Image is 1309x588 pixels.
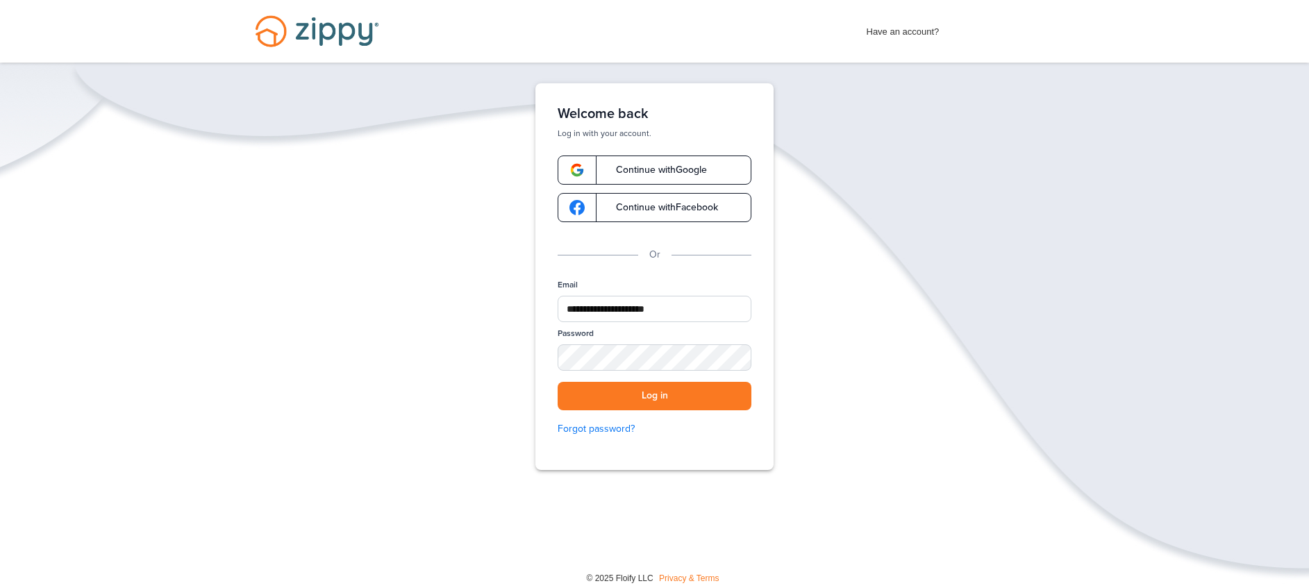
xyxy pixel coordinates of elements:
span: © 2025 Floify LLC [586,573,653,583]
img: google-logo [569,200,585,215]
a: google-logoContinue withGoogle [558,156,751,185]
label: Password [558,328,594,339]
span: Continue with Facebook [602,203,718,212]
span: Continue with Google [602,165,707,175]
label: Email [558,279,578,291]
img: google-logo [569,162,585,178]
p: Or [649,247,660,262]
p: Log in with your account. [558,128,751,139]
span: Have an account? [867,17,940,40]
input: Password [558,344,751,371]
h1: Welcome back [558,106,751,122]
a: Forgot password? [558,421,751,437]
a: google-logoContinue withFacebook [558,193,751,222]
a: Privacy & Terms [659,573,719,583]
button: Log in [558,382,751,410]
input: Email [558,296,751,322]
